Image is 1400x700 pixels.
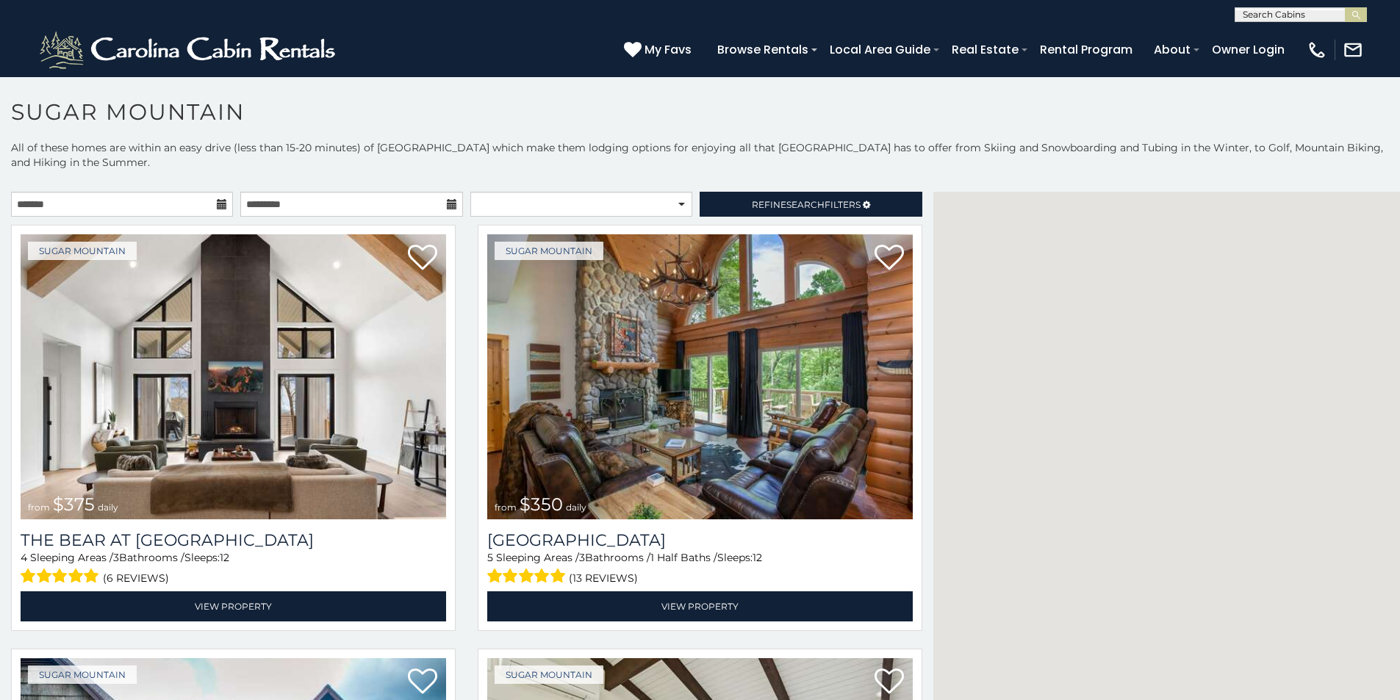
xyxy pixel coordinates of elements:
a: Browse Rentals [710,37,816,62]
a: RefineSearchFilters [700,192,922,217]
a: Add to favorites [408,667,437,698]
span: 12 [753,551,762,564]
a: Add to favorites [875,667,904,698]
a: Add to favorites [408,243,437,274]
img: The Bear At Sugar Mountain [21,234,446,519]
a: View Property [21,591,446,621]
span: from [28,502,50,513]
span: daily [566,502,586,513]
a: Grouse Moor Lodge from $350 daily [487,234,913,519]
a: Sugar Mountain [495,665,603,684]
span: (13 reviews) [569,569,638,588]
a: About [1146,37,1198,62]
a: Sugar Mountain [28,242,137,260]
span: $350 [520,494,563,515]
span: 3 [113,551,119,564]
img: mail-regular-white.png [1343,40,1363,60]
span: Refine Filters [752,199,861,210]
span: 1 Half Baths / [650,551,717,564]
h3: Grouse Moor Lodge [487,530,913,550]
a: The Bear At Sugar Mountain from $375 daily [21,234,446,519]
a: Sugar Mountain [28,665,137,684]
span: 4 [21,551,27,564]
div: Sleeping Areas / Bathrooms / Sleeps: [21,550,446,588]
span: $375 [53,494,95,515]
a: Real Estate [944,37,1026,62]
img: Grouse Moor Lodge [487,234,913,519]
a: Sugar Mountain [495,242,603,260]
img: phone-regular-white.png [1307,40,1327,60]
a: Rental Program [1033,37,1140,62]
span: from [495,502,517,513]
a: View Property [487,591,913,621]
a: Local Area Guide [822,37,938,62]
span: (6 reviews) [103,569,169,588]
h3: The Bear At Sugar Mountain [21,530,446,550]
img: White-1-2.png [37,28,342,72]
a: [GEOGRAPHIC_DATA] [487,530,913,550]
span: daily [98,502,118,513]
a: The Bear At [GEOGRAPHIC_DATA] [21,530,446,550]
span: 12 [220,551,229,564]
span: My Favs [645,40,692,59]
span: Search [786,199,825,210]
a: Owner Login [1205,37,1292,62]
div: Sleeping Areas / Bathrooms / Sleeps: [487,550,913,588]
a: My Favs [624,40,695,59]
span: 5 [487,551,493,564]
span: 3 [579,551,585,564]
a: Add to favorites [875,243,904,274]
